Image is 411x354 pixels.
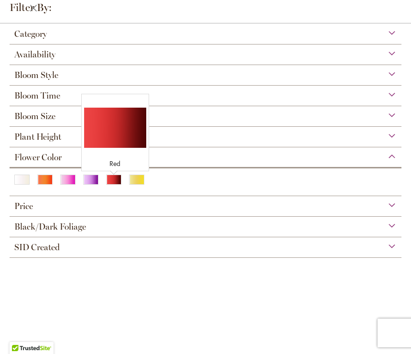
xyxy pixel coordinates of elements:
[14,29,47,39] span: Category
[14,49,55,60] span: Availability
[7,320,34,347] iframe: Launch Accessibility Center
[14,111,55,122] span: Bloom Size
[14,242,60,253] span: SID Created
[14,132,61,142] span: Plant Height
[14,201,33,211] span: Price
[14,90,60,101] span: Bloom Time
[14,152,62,163] span: Flower Color
[14,221,86,232] span: Black/Dark Foliage
[14,70,58,80] span: Bloom Style
[84,159,146,168] div: Red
